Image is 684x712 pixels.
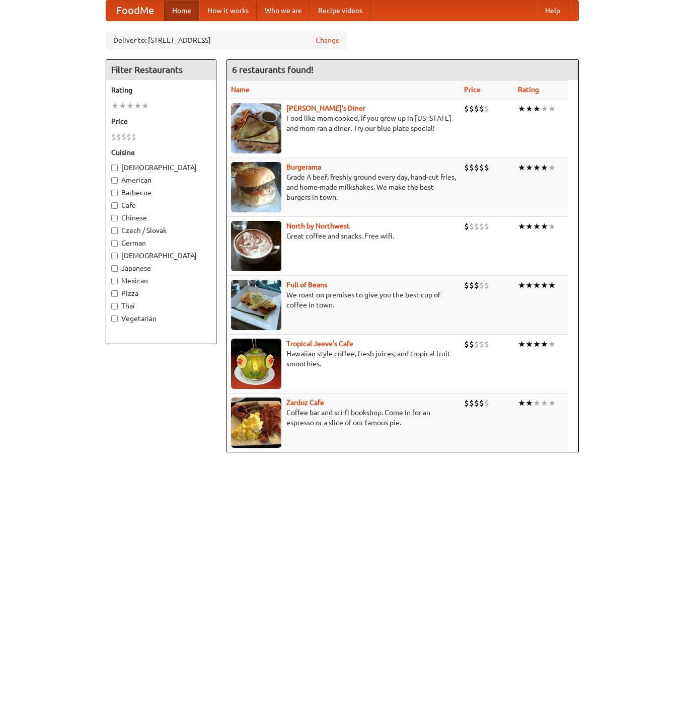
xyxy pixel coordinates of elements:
[484,221,489,232] li: $
[111,213,211,223] label: Chinese
[141,100,149,111] li: ★
[484,280,489,291] li: $
[111,100,119,111] li: ★
[231,172,456,202] p: Grade A beef, freshly ground every day, hand-cut fries, and home-made milkshakes. We make the bes...
[525,339,533,350] li: ★
[518,398,525,409] li: ★
[106,60,216,80] h4: Filter Restaurants
[134,100,141,111] li: ★
[525,398,533,409] li: ★
[548,221,556,232] li: ★
[533,339,541,350] li: ★
[126,100,134,111] li: ★
[474,221,479,232] li: $
[464,280,469,291] li: $
[484,103,489,114] li: $
[111,147,211,157] h5: Cuisine
[541,398,548,409] li: ★
[469,103,474,114] li: $
[111,251,211,261] label: [DEMOGRAPHIC_DATA]
[111,202,118,209] input: Cafe
[548,339,556,350] li: ★
[111,116,211,126] h5: Price
[119,100,126,111] li: ★
[548,162,556,173] li: ★
[126,131,131,142] li: $
[518,162,525,173] li: ★
[464,103,469,114] li: $
[518,103,525,114] li: ★
[111,290,118,297] input: Pizza
[231,86,250,94] a: Name
[518,280,525,291] li: ★
[541,162,548,173] li: ★
[464,398,469,409] li: $
[286,163,321,171] a: Burgerama
[111,200,211,210] label: Cafe
[479,280,484,291] li: $
[518,86,539,94] a: Rating
[469,339,474,350] li: $
[479,103,484,114] li: $
[232,65,314,74] ng-pluralize: 6 restaurants found!
[111,265,118,272] input: Japanese
[518,339,525,350] li: ★
[111,313,211,324] label: Vegetarian
[541,221,548,232] li: ★
[231,221,281,271] img: north.jpg
[518,221,525,232] li: ★
[464,162,469,173] li: $
[231,398,281,448] img: zardoz.jpg
[111,278,118,284] input: Mexican
[548,280,556,291] li: ★
[469,398,474,409] li: $
[111,240,118,247] input: German
[533,103,541,114] li: ★
[537,1,568,21] a: Help
[541,339,548,350] li: ★
[310,1,370,21] a: Recipe videos
[111,188,211,198] label: Barbecue
[231,349,456,369] p: Hawaiian style coffee, fresh juices, and tropical fruit smoothies.
[286,399,324,407] b: Zardoz Cafe
[474,398,479,409] li: $
[286,281,327,289] a: Full of Beans
[111,215,118,221] input: Chinese
[199,1,257,21] a: How it works
[131,131,136,142] li: $
[533,221,541,232] li: ★
[469,162,474,173] li: $
[474,162,479,173] li: $
[121,131,126,142] li: $
[525,280,533,291] li: ★
[111,177,118,184] input: American
[111,253,118,259] input: [DEMOGRAPHIC_DATA]
[111,276,211,286] label: Mexican
[286,222,350,230] b: North by Northwest
[484,398,489,409] li: $
[286,104,365,112] b: [PERSON_NAME]'s Diner
[474,280,479,291] li: $
[231,103,281,153] img: sallys.jpg
[479,339,484,350] li: $
[464,339,469,350] li: $
[474,103,479,114] li: $
[548,103,556,114] li: ★
[106,1,164,21] a: FoodMe
[316,35,340,45] a: Change
[525,103,533,114] li: ★
[469,280,474,291] li: $
[286,340,353,348] a: Tropical Jeeve's Cafe
[231,113,456,133] p: Food like mom cooked, if you grew up in [US_STATE] and mom ran a diner. Try our blue plate special!
[231,290,456,310] p: We roast on premises to give you the best cup of coffee in town.
[231,280,281,330] img: beans.jpg
[469,221,474,232] li: $
[111,303,118,309] input: Thai
[111,263,211,273] label: Japanese
[484,339,489,350] li: $
[484,162,489,173] li: $
[479,398,484,409] li: $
